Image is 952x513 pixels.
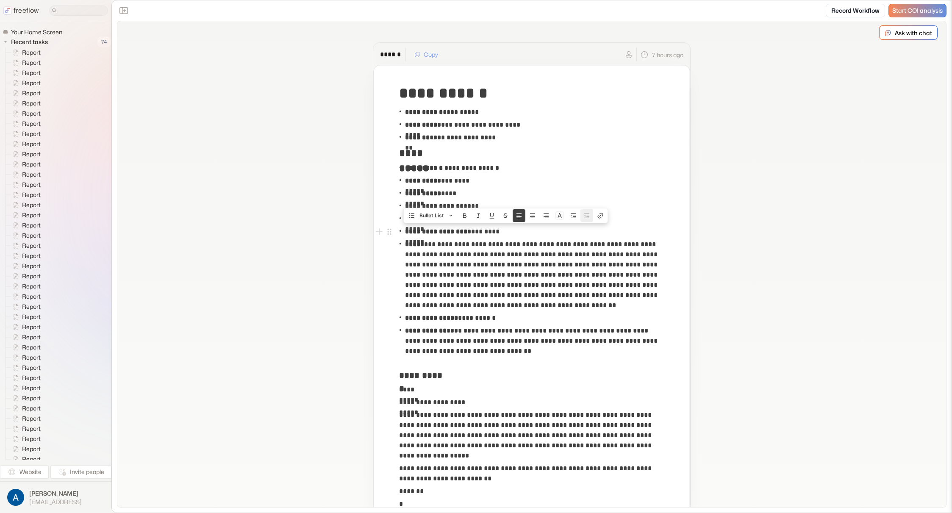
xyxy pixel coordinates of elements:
[20,292,43,301] span: Report
[20,353,43,362] span: Report
[6,230,44,241] a: Report
[117,4,130,17] button: Close the sidebar
[6,68,44,78] a: Report
[6,159,44,169] a: Report
[6,220,44,230] a: Report
[6,322,44,332] a: Report
[3,28,66,36] a: Your Home Screen
[20,201,43,209] span: Report
[6,352,44,363] a: Report
[20,69,43,77] span: Report
[888,4,946,17] a: Start COI analysis
[20,140,43,148] span: Report
[6,342,44,352] a: Report
[6,261,44,271] a: Report
[6,302,44,312] a: Report
[20,282,43,291] span: Report
[405,209,458,222] button: Bullet List
[6,363,44,373] a: Report
[20,313,43,321] span: Report
[6,383,44,393] a: Report
[553,209,566,222] button: Colors
[20,211,43,219] span: Report
[6,169,44,180] a: Report
[20,180,43,189] span: Report
[6,454,44,464] a: Report
[6,291,44,302] a: Report
[20,79,43,87] span: Report
[6,312,44,322] a: Report
[6,210,44,220] a: Report
[594,209,607,222] button: Create link
[895,28,932,37] p: Ask with chat
[20,323,43,331] span: Report
[20,160,43,169] span: Report
[20,404,43,413] span: Report
[580,209,593,222] button: Unnest block
[20,435,43,443] span: Report
[14,6,39,16] p: freeflow
[6,281,44,291] a: Report
[3,37,51,47] button: Recent tasks
[20,221,43,230] span: Report
[20,333,43,341] span: Report
[6,373,44,383] a: Report
[20,170,43,179] span: Report
[513,209,525,222] button: Align text left
[20,109,43,118] span: Report
[6,413,44,424] a: Report
[20,119,43,128] span: Report
[567,209,580,222] button: Nest block
[6,88,44,98] a: Report
[6,78,44,88] a: Report
[6,58,44,68] a: Report
[6,403,44,413] a: Report
[20,394,43,402] span: Report
[20,343,43,352] span: Report
[6,271,44,281] a: Report
[20,241,43,250] span: Report
[892,7,943,14] span: Start COI analysis
[6,424,44,434] a: Report
[50,465,111,479] button: Invite people
[20,231,43,240] span: Report
[826,4,885,17] a: Record Workflow
[6,149,44,159] a: Report
[29,489,82,498] span: [PERSON_NAME]
[374,227,384,237] button: Add block
[20,89,43,97] span: Report
[9,38,50,46] span: Recent tasks
[458,209,471,222] button: Bold
[652,50,683,59] p: 7 hours ago
[20,363,43,372] span: Report
[6,434,44,444] a: Report
[20,58,43,67] span: Report
[20,191,43,199] span: Report
[7,489,24,506] img: profile
[6,47,44,58] a: Report
[384,227,394,237] button: Open block menu
[6,444,44,454] a: Report
[97,36,111,47] span: 74
[20,384,43,392] span: Report
[20,272,43,280] span: Report
[3,6,39,16] a: freeflow
[472,209,485,222] button: Italic
[486,209,498,222] button: Underline
[20,455,43,463] span: Report
[6,98,44,108] a: Report
[29,498,82,506] span: [EMAIL_ADDRESS]
[20,252,43,260] span: Report
[6,251,44,261] a: Report
[6,129,44,139] a: Report
[6,180,44,190] a: Report
[20,445,43,453] span: Report
[526,209,539,222] button: Align text center
[6,200,44,210] a: Report
[20,150,43,158] span: Report
[20,424,43,433] span: Report
[409,48,443,61] button: Copy
[6,190,44,200] a: Report
[20,99,43,108] span: Report
[6,393,44,403] a: Report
